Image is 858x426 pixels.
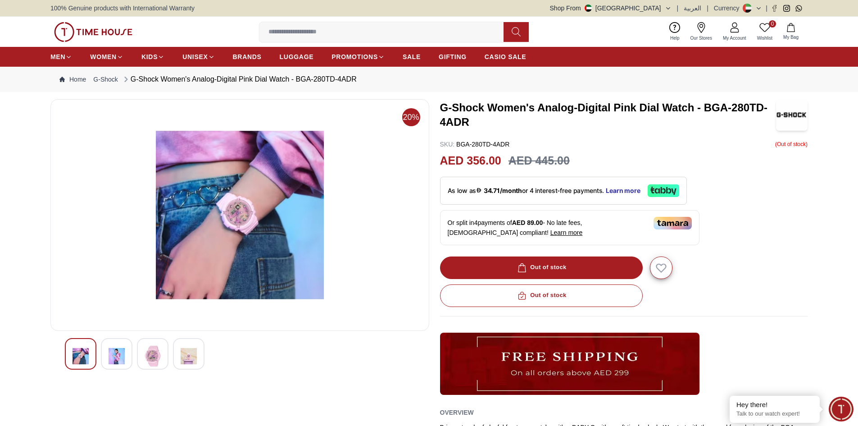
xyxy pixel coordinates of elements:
p: BGA-280TD-4ADR [440,140,510,149]
a: Home [59,75,86,84]
nav: Breadcrumb [50,67,808,92]
a: 0Wishlist [752,20,778,43]
span: CASIO SALE [485,52,527,61]
span: SALE [403,52,421,61]
div: Or split in 4 payments of - No late fees, [DEMOGRAPHIC_DATA] compliant! [440,210,699,245]
span: Wishlist [754,35,776,41]
a: PROMOTIONS [331,49,385,65]
a: KIDS [141,49,164,65]
button: العربية [684,4,701,13]
button: My Bag [778,21,804,42]
span: | [766,4,767,13]
img: ... [440,333,699,395]
a: Instagram [783,5,790,12]
span: 20% [402,108,420,126]
span: SKU : [440,141,455,148]
a: Facebook [771,5,778,12]
span: BRANDS [233,52,262,61]
span: 100% Genuine products with International Warranty [50,4,195,13]
span: UNISEX [182,52,208,61]
span: My Account [719,35,750,41]
div: Hey there! [736,400,813,409]
div: Chat Widget [829,397,853,421]
a: Our Stores [685,20,717,43]
img: G-Shock Women's Analog-Digital Pink Dial Watch - BGA-280TD-4ADR [776,99,808,131]
a: UNISEX [182,49,214,65]
span: KIDS [141,52,158,61]
h2: AED 356.00 [440,152,501,169]
span: PROMOTIONS [331,52,378,61]
span: | [677,4,679,13]
span: My Bag [780,34,802,41]
h3: G-Shock Women's Analog-Digital Pink Dial Watch - BGA-280TD-4ADR [440,101,776,129]
span: WOMEN [90,52,117,61]
img: G-Shock Women's Analog-Digital Pink Dial Watch - BGA-280TD-4ADR [73,346,89,366]
a: BRANDS [233,49,262,65]
h2: Overview [440,406,474,419]
span: GIFTING [439,52,467,61]
span: Help [667,35,683,41]
p: ( Out of stock ) [775,140,808,149]
span: Our Stores [687,35,716,41]
a: LUGGAGE [280,49,314,65]
span: AED 89.00 [512,219,543,226]
a: G-Shock [93,75,118,84]
a: CASIO SALE [485,49,527,65]
span: Learn more [550,229,583,236]
span: 0 [769,20,776,27]
a: SALE [403,49,421,65]
h3: AED 445.00 [508,152,570,169]
img: G-Shock Women's Analog-Digital Pink Dial Watch - BGA-280TD-4ADR [145,346,161,366]
img: ... [54,22,132,42]
span: | [707,4,708,13]
a: Whatsapp [795,5,802,12]
p: Talk to our watch expert! [736,410,813,418]
a: WOMEN [90,49,123,65]
a: MEN [50,49,72,65]
img: G-Shock Women's Analog-Digital Pink Dial Watch - BGA-280TD-4ADR [109,346,125,366]
button: Shop From[GEOGRAPHIC_DATA] [550,4,672,13]
div: G-Shock Women's Analog-Digital Pink Dial Watch - BGA-280TD-4ADR [122,74,357,85]
span: MEN [50,52,65,61]
div: Currency [714,4,743,13]
img: Tamara [654,217,692,229]
img: G-Shock Women's Analog-Digital Pink Dial Watch - BGA-280TD-4ADR [58,107,422,323]
img: G-Shock Women's Analog-Digital Pink Dial Watch - BGA-280TD-4ADR [181,346,197,366]
a: GIFTING [439,49,467,65]
span: LUGGAGE [280,52,314,61]
img: United Arab Emirates [585,5,592,12]
a: Help [665,20,685,43]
